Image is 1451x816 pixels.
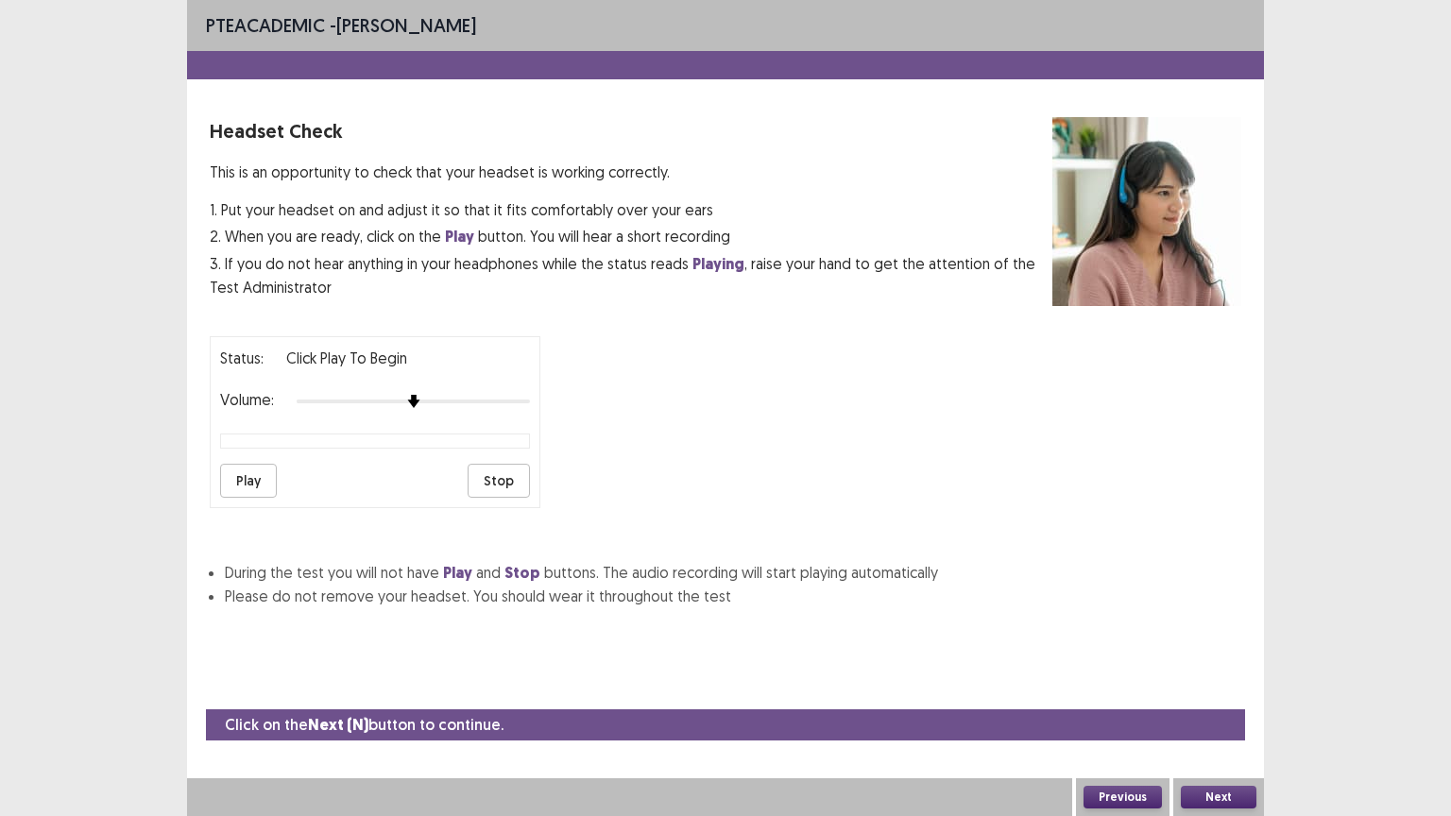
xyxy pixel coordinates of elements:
[210,161,1052,183] p: This is an opportunity to check that your headset is working correctly.
[210,198,1052,221] p: 1. Put your headset on and adjust it so that it fits comfortably over your ears
[1084,786,1162,808] button: Previous
[504,563,540,583] strong: Stop
[308,715,368,735] strong: Next (N)
[443,563,472,583] strong: Play
[225,585,1241,607] li: Please do not remove your headset. You should wear it throughout the test
[407,395,420,408] img: arrow-thumb
[692,254,744,274] strong: Playing
[206,13,325,37] span: PTE academic
[210,252,1052,298] p: 3. If you do not hear anything in your headphones while the status reads , raise your hand to get...
[1052,117,1241,306] img: headset test
[220,464,277,498] button: Play
[210,225,1052,248] p: 2. When you are ready, click on the button. You will hear a short recording
[286,347,407,369] p: Click Play to Begin
[220,347,264,369] p: Status:
[468,464,530,498] button: Stop
[206,11,476,40] p: - [PERSON_NAME]
[225,561,1241,585] li: During the test you will not have and buttons. The audio recording will start playing automatically
[220,388,274,411] p: Volume:
[1181,786,1256,808] button: Next
[445,227,474,246] strong: Play
[225,713,504,737] p: Click on the button to continue.
[210,117,1052,145] p: Headset Check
